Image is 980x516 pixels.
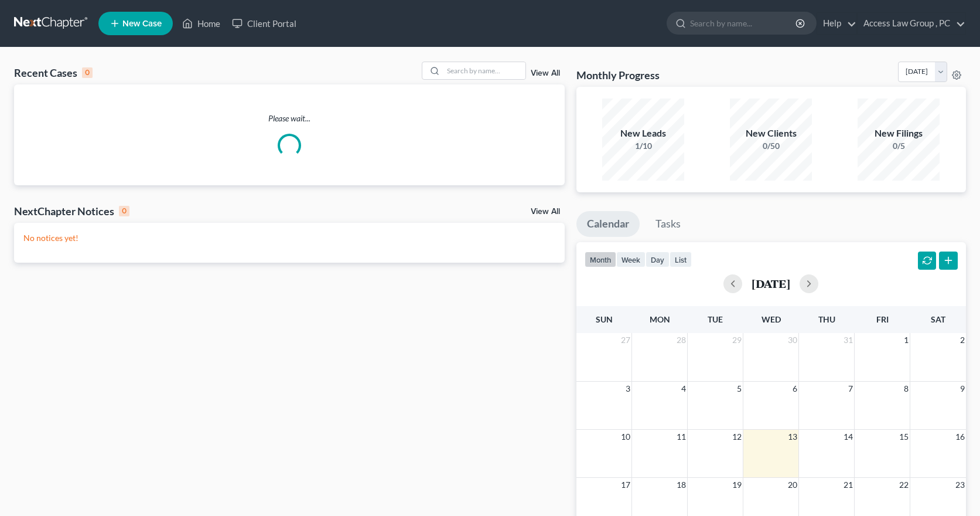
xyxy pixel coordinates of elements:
[752,277,790,290] h2: [DATE]
[959,333,966,347] span: 2
[14,113,565,124] p: Please wait...
[847,382,854,396] span: 7
[876,314,889,324] span: Fri
[585,252,616,267] button: month
[14,66,93,80] div: Recent Cases
[616,252,646,267] button: week
[675,478,687,492] span: 18
[731,430,743,444] span: 12
[858,140,940,152] div: 0/5
[602,127,684,140] div: New Leads
[898,430,910,444] span: 15
[82,67,93,78] div: 0
[842,430,854,444] span: 14
[730,127,812,140] div: New Clients
[842,333,854,347] span: 31
[708,314,723,324] span: Tue
[624,382,631,396] span: 3
[675,430,687,444] span: 11
[817,13,856,34] a: Help
[730,140,812,152] div: 0/50
[576,211,640,237] a: Calendar
[954,478,966,492] span: 23
[898,478,910,492] span: 22
[620,430,631,444] span: 10
[443,62,525,79] input: Search by name...
[690,12,797,34] input: Search by name...
[119,206,129,216] div: 0
[858,127,940,140] div: New Filings
[787,333,798,347] span: 30
[670,252,692,267] button: list
[646,252,670,267] button: day
[731,333,743,347] span: 29
[14,204,129,218] div: NextChapter Notices
[736,382,743,396] span: 5
[903,333,910,347] span: 1
[731,478,743,492] span: 19
[858,13,965,34] a: Access Law Group , PC
[531,208,560,216] a: View All
[620,333,631,347] span: 27
[787,430,798,444] span: 13
[762,314,781,324] span: Wed
[842,478,854,492] span: 21
[620,478,631,492] span: 17
[176,13,226,34] a: Home
[122,19,162,28] span: New Case
[650,314,670,324] span: Mon
[645,211,691,237] a: Tasks
[596,314,613,324] span: Sun
[787,478,798,492] span: 20
[675,333,687,347] span: 28
[226,13,302,34] a: Client Portal
[818,314,835,324] span: Thu
[903,382,910,396] span: 8
[680,382,687,396] span: 4
[959,382,966,396] span: 9
[576,68,660,82] h3: Monthly Progress
[791,382,798,396] span: 6
[23,232,555,244] p: No notices yet!
[954,430,966,444] span: 16
[602,140,684,152] div: 1/10
[531,69,560,77] a: View All
[931,314,945,324] span: Sat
